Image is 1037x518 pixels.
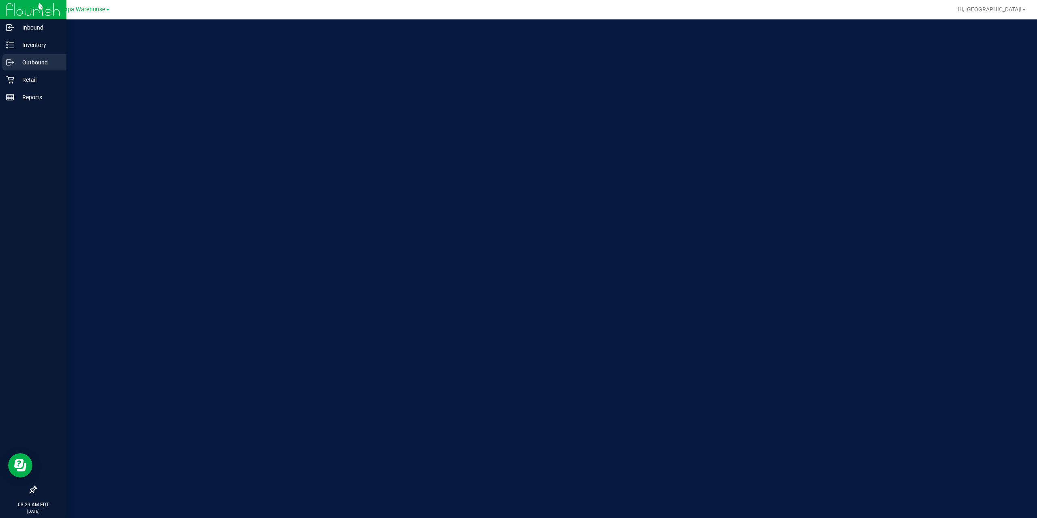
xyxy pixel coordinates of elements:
[6,58,14,66] inline-svg: Outbound
[56,6,105,13] span: Tampa Warehouse
[958,6,1022,13] span: Hi, [GEOGRAPHIC_DATA]!
[6,93,14,101] inline-svg: Reports
[14,92,63,102] p: Reports
[14,40,63,50] p: Inventory
[8,453,32,477] iframe: Resource center
[4,501,63,508] p: 08:29 AM EDT
[6,23,14,32] inline-svg: Inbound
[4,508,63,514] p: [DATE]
[6,76,14,84] inline-svg: Retail
[6,41,14,49] inline-svg: Inventory
[14,75,63,85] p: Retail
[14,58,63,67] p: Outbound
[14,23,63,32] p: Inbound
